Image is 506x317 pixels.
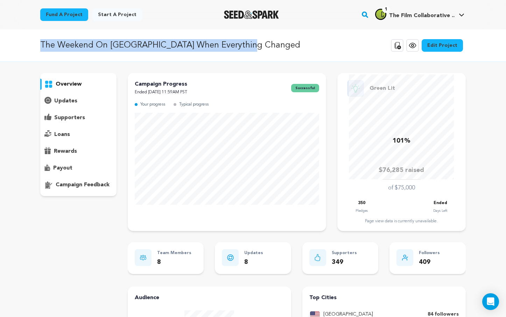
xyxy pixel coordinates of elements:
span: 1 [382,6,390,13]
h4: Top Cities [309,294,459,302]
span: The Film Collaborative ..'s Profile [374,7,466,22]
button: rewards [40,146,117,157]
button: campaign feedback [40,179,117,190]
div: Page view data is currently unavailable. [344,218,459,224]
a: Fund a project [40,8,88,21]
button: supporters [40,112,117,123]
p: Ended [DATE] 11:59AM PST [135,88,187,96]
img: Seed&Spark Logo Dark Mode [224,10,279,19]
div: Open Intercom Messenger [482,293,499,310]
p: 349 [332,257,357,267]
p: Ended [434,199,447,207]
button: overview [40,79,117,90]
p: 8 [157,257,191,267]
a: Seed&Spark Homepage [224,10,279,19]
p: Followers [419,249,440,257]
p: overview [56,80,82,88]
span: successful [291,84,319,92]
p: The Weekend On [GEOGRAPHIC_DATA] When Everything Changed [40,39,300,52]
div: The Film Collaborative ..'s Profile [375,9,455,20]
a: Start a project [92,8,142,21]
button: updates [40,95,117,107]
p: Campaign Progress [135,80,187,88]
p: rewards [54,147,77,156]
p: 8 [244,257,263,267]
a: Edit Project [422,39,463,52]
span: The Film Collaborative .. [389,13,455,19]
img: C%20logo.jpg [375,9,386,20]
p: supporters [54,114,85,122]
p: Typical progress [179,101,209,109]
p: of $75,000 [388,184,415,192]
p: loans [54,130,70,139]
p: Supporters [332,249,357,257]
p: Updates [244,249,263,257]
a: The Film Collaborative ..'s Profile [374,7,466,20]
p: Pledges [356,207,368,214]
p: payout [53,164,72,172]
p: Your progress [140,101,165,109]
p: campaign feedback [56,181,110,189]
button: payout [40,163,117,174]
h4: Audience [135,294,284,302]
p: 350 [358,199,365,207]
p: updates [54,97,77,105]
p: Team Members [157,249,191,257]
p: 409 [419,257,440,267]
button: loans [40,129,117,140]
p: 101% [393,136,410,146]
p: Days Left [433,207,447,214]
